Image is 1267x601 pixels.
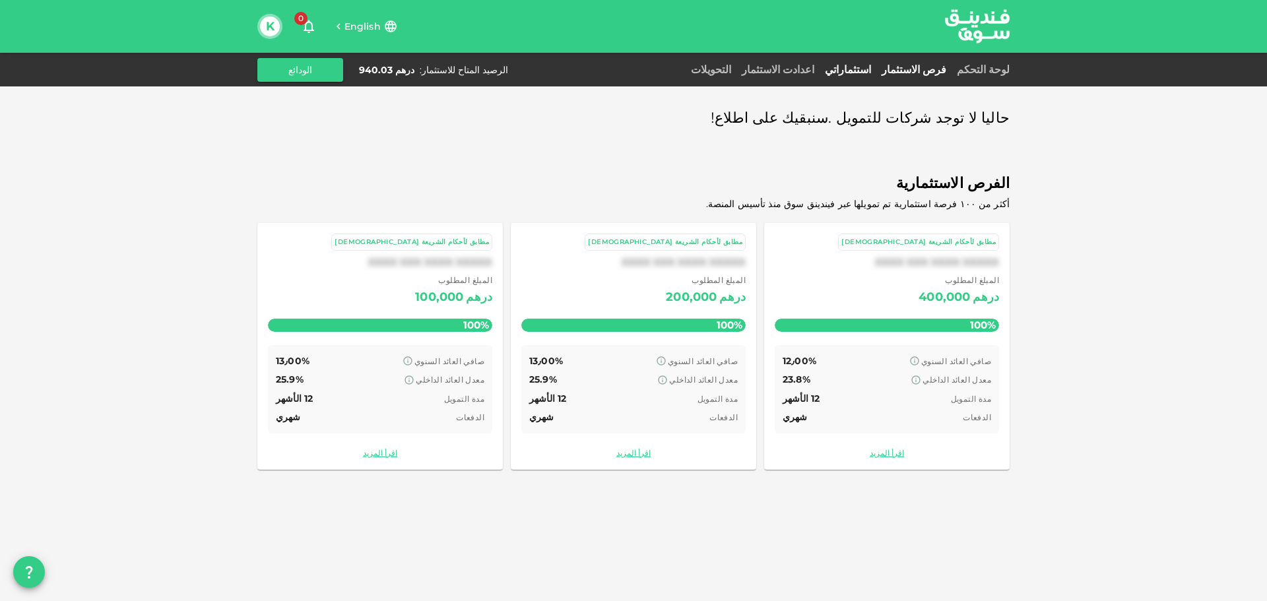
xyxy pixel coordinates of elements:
div: XXXX XXX XXXX XXXXX [268,256,492,269]
a: اقرأ المزيد [268,447,492,459]
div: 200,000 [666,287,717,308]
span: شهري [783,411,808,423]
span: 100% [460,315,492,334]
div: درهم [466,287,492,308]
button: الودائع [257,58,343,82]
span: صافي العائد السنوي [414,356,484,366]
div: 100,000 [415,287,463,308]
span: 12 الأشهر [783,393,820,404]
span: معدل العائد الداخلي [416,375,484,385]
button: 0 [296,13,322,40]
span: أكثر من ١٠٠ فرصة استثمارية تم تمويلها عبر فيندينق سوق منذ تأسيس المنصة. [706,198,1010,210]
button: K [260,16,280,36]
div: درهم [973,287,999,308]
div: XXXX XXX XXXX XXXXX [521,256,746,269]
span: 0 [294,12,308,25]
span: معدل العائد الداخلي [669,375,738,385]
button: question [13,556,45,588]
a: مطابق لأحكام الشريعة [DEMOGRAPHIC_DATA]XXXX XXX XXXX XXXXX المبلغ المطلوب درهم400,000100% صافي ال... [764,223,1010,470]
span: 13٫00% [529,355,563,367]
span: English [344,20,381,32]
span: صافي العائد السنوي [668,356,738,366]
span: مدة التمويل [698,394,738,404]
span: الدفعات [963,412,991,422]
span: شهري [276,411,301,423]
span: مدة التمويل [444,394,484,404]
div: درهم [719,287,746,308]
span: شهري [529,411,554,423]
a: اقرأ المزيد [521,447,746,459]
a: استثماراتي [820,63,876,76]
div: مطابق لأحكام الشريعة [DEMOGRAPHIC_DATA] [335,237,489,248]
div: XXXX XXX XXXX XXXXX [775,256,999,269]
span: 100% [713,315,746,334]
span: المبلغ المطلوب [666,274,746,287]
div: 400,000 [919,287,970,308]
a: فرص الاستثمار [876,63,952,76]
span: 23.8% [783,373,810,385]
span: 12 الأشهر [276,393,313,404]
span: 12٫00% [783,355,816,367]
a: مطابق لأحكام الشريعة [DEMOGRAPHIC_DATA]XXXX XXX XXXX XXXXX المبلغ المطلوب درهم200,000100% صافي ال... [511,223,756,470]
a: logo [945,1,1010,51]
span: المبلغ المطلوب [415,274,492,287]
span: مدة التمويل [951,394,991,404]
a: اعدادت الاستثمار [736,63,820,76]
span: حاليا لا توجد شركات للتمويل .سنبقيك على اطلاع! [711,106,1010,131]
a: مطابق لأحكام الشريعة [DEMOGRAPHIC_DATA]XXXX XXX XXXX XXXXX المبلغ المطلوب درهم100,000100% صافي ال... [257,223,503,470]
a: لوحة التحكم [952,63,1010,76]
div: درهم 940.03 [359,63,414,77]
img: logo [928,1,1027,51]
a: اقرأ المزيد [775,447,999,459]
span: الفرص الاستثمارية [257,171,1010,197]
span: معدل العائد الداخلي [923,375,991,385]
div: مطابق لأحكام الشريعة [DEMOGRAPHIC_DATA] [841,237,996,248]
span: 100% [967,315,999,334]
span: الدفعات [456,412,484,422]
span: 13٫00% [276,355,309,367]
div: مطابق لأحكام الشريعة [DEMOGRAPHIC_DATA] [588,237,742,248]
a: التحويلات [686,63,736,76]
span: الدفعات [709,412,738,422]
span: 25.9% [529,373,557,385]
span: المبلغ المطلوب [919,274,999,287]
span: صافي العائد السنوي [921,356,991,366]
span: 12 الأشهر [529,393,566,404]
div: الرصيد المتاح للاستثمار : [420,63,508,77]
span: 25.9% [276,373,304,385]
